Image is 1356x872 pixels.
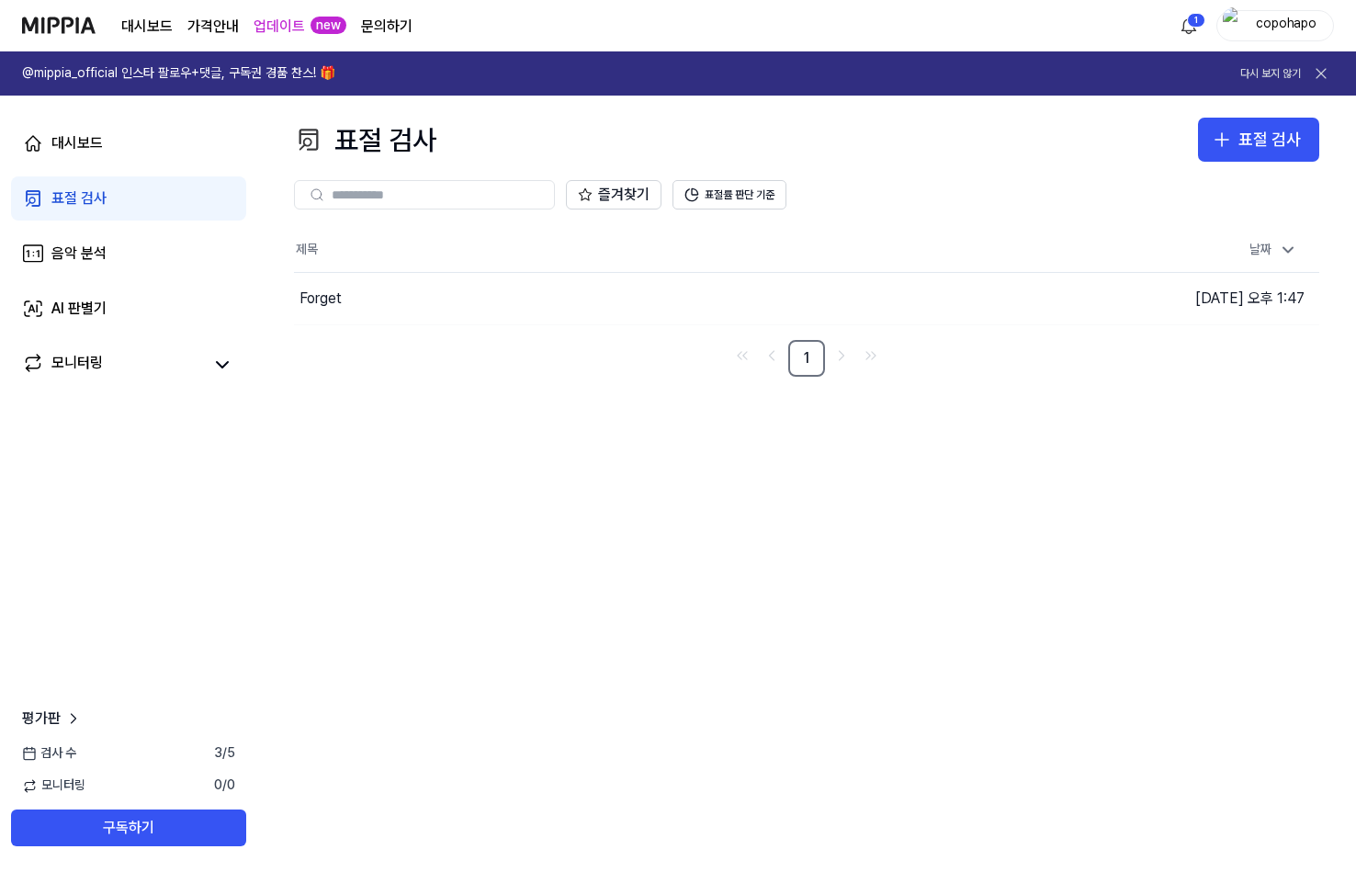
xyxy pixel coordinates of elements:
[11,121,246,165] a: 대시보드
[294,228,1063,272] th: 제목
[22,64,335,83] h1: @mippia_official 인스타 팔로우+댓글, 구독권 경품 찬스! 🎁
[1063,272,1319,324] td: [DATE] 오후 1:47
[254,16,305,38] a: 업데이트
[187,16,239,38] a: 가격안내
[214,744,235,763] span: 3 / 5
[788,340,825,377] a: 1
[1242,235,1305,265] div: 날짜
[121,16,173,38] a: 대시보드
[361,16,412,38] a: 문의하기
[566,180,661,210] button: 즐겨찾기
[51,298,107,320] div: AI 판별기
[11,176,246,221] a: 표절 검사
[294,340,1319,377] nav: pagination
[299,288,342,310] div: Forget
[22,708,83,730] a: 평가판
[1250,15,1322,35] div: copohapo
[22,776,85,795] span: 모니터링
[51,187,107,210] div: 표절 검사
[11,810,246,846] button: 구독하기
[22,708,61,730] span: 평가판
[51,132,103,154] div: 대시보드
[759,343,785,368] a: Go to previous page
[1216,10,1334,41] button: profilecopohapo
[11,287,246,331] a: AI 판별기
[672,180,786,210] button: 표절률 판단 기준
[1198,118,1319,162] button: 표절 검사
[1238,127,1301,153] div: 표절 검사
[51,352,103,378] div: 모니터링
[729,343,755,368] a: Go to first page
[858,343,884,368] a: Go to last page
[11,232,246,276] a: 음악 분석
[214,776,235,795] span: 0 / 0
[1178,15,1200,37] img: 알림
[22,352,202,378] a: 모니터링
[1223,7,1245,44] img: profile
[1187,13,1205,28] div: 1
[22,744,76,763] span: 검사 수
[829,343,854,368] a: Go to next page
[1240,66,1301,82] button: 다시 보지 않기
[51,243,107,265] div: 음악 분석
[294,118,436,162] div: 표절 검사
[311,17,346,35] div: new
[1174,11,1203,40] button: 알림1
